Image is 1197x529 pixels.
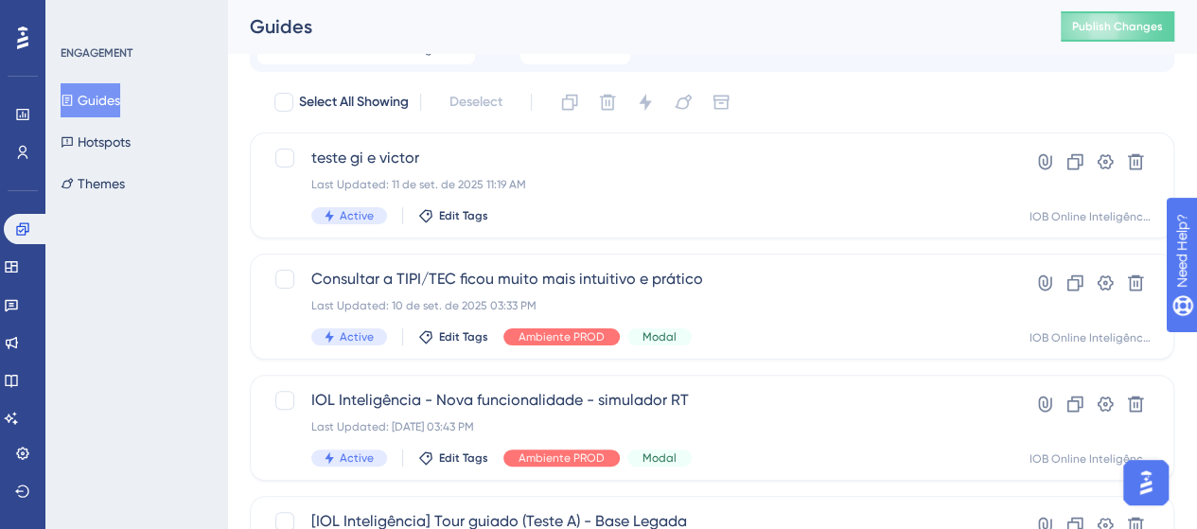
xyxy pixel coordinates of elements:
span: Ambiente PROD [519,450,605,466]
span: Select All Showing [299,91,409,114]
div: Obrigada pelos detalhes! 🙏 [30,301,295,320]
button: Edit Tags [418,329,488,344]
div: IOB Online Inteligência [1030,451,1151,467]
span: teste gi e victor [311,147,961,169]
h1: Diênifer [92,9,151,24]
span: IOL Inteligência - Nova funcionalidade - simulador RT [311,389,961,412]
div: Last Updated: 10 de set. de 2025 03:33 PM [311,298,961,313]
button: go back [12,8,48,44]
div: ENGAGEMENT [61,45,132,61]
div: Gislaine diz… [15,113,363,224]
iframe: UserGuiding AI Assistant Launcher [1118,454,1174,511]
span: Modal [643,329,677,344]
span: Publish Changes [1072,19,1163,34]
div: Gislaine diz… [15,389,363,446]
span: Deselect [449,91,502,114]
button: Seletor de emoji [29,445,44,460]
button: Publish Changes [1061,11,1174,42]
div: Gislaine diz… [15,345,363,389]
button: Hotspots [61,125,131,159]
button: Carregar anexo [90,445,105,460]
div: IOB Online Inteligência [1030,209,1151,224]
span: Edit Tags [439,329,488,344]
button: Enviar mensagem… [325,437,355,467]
p: Ativo(a) nos últimos 15min [92,24,258,43]
div: Last Updated: [DATE] 03:43 PM [311,419,961,434]
div: eu queria entender melhor qual o motivo, o nosso dev acompanhou os testes aqui comigo e não sabem... [83,124,348,198]
span: Modal [643,450,677,466]
div: Diênifer diz… [15,224,363,345]
button: Deselect [432,85,519,119]
span: Active [340,450,374,466]
div: apenas no da home, mas ai com a oscilação [83,62,348,98]
button: Edit Tags [418,208,488,223]
div: IOB Online Inteligência [1030,330,1151,345]
span: Edit Tags [439,208,488,223]
span: Need Help? [44,5,118,27]
span: Active [340,329,374,344]
div: apenas no da home, mas ai com a oscilação [68,50,363,110]
div: magina [284,345,363,387]
div: Last Updated: 11 de set. de 2025 11:19 AM [311,177,961,192]
div: Vou revisar com a minha líder [PERSON_NAME], e em breve te retorno.Obrigada pelos detalhes! 🙏 [15,224,310,330]
div: Vou revisar com a minha líder [PERSON_NAME], e em breve te retorno. [30,236,295,291]
button: Start recording [120,445,135,460]
button: Edit Tags [418,450,488,466]
button: Guides [61,83,120,117]
span: Ambiente PROD [519,329,605,344]
div: por nada [273,389,363,431]
div: Gislaine diz… [15,50,363,112]
div: Guides [250,13,1013,40]
span: Active [340,208,374,223]
button: Seletor de Gif [60,445,75,460]
button: Início [296,8,332,44]
div: por nada [289,400,348,419]
img: Profile image for Diênifer [54,10,84,41]
div: magina [299,357,348,376]
button: Themes [61,167,125,201]
span: Consultar a TIPI/TEC ficou muito mais intuitivo e prático [311,268,961,291]
span: Edit Tags [439,450,488,466]
div: Fechar [332,8,366,42]
textarea: Envie uma mensagem... [16,405,362,437]
div: eu queria entender melhor qual o motivo, o nosso dev acompanhou os testes aqui comigo e não sabem... [68,113,363,209]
